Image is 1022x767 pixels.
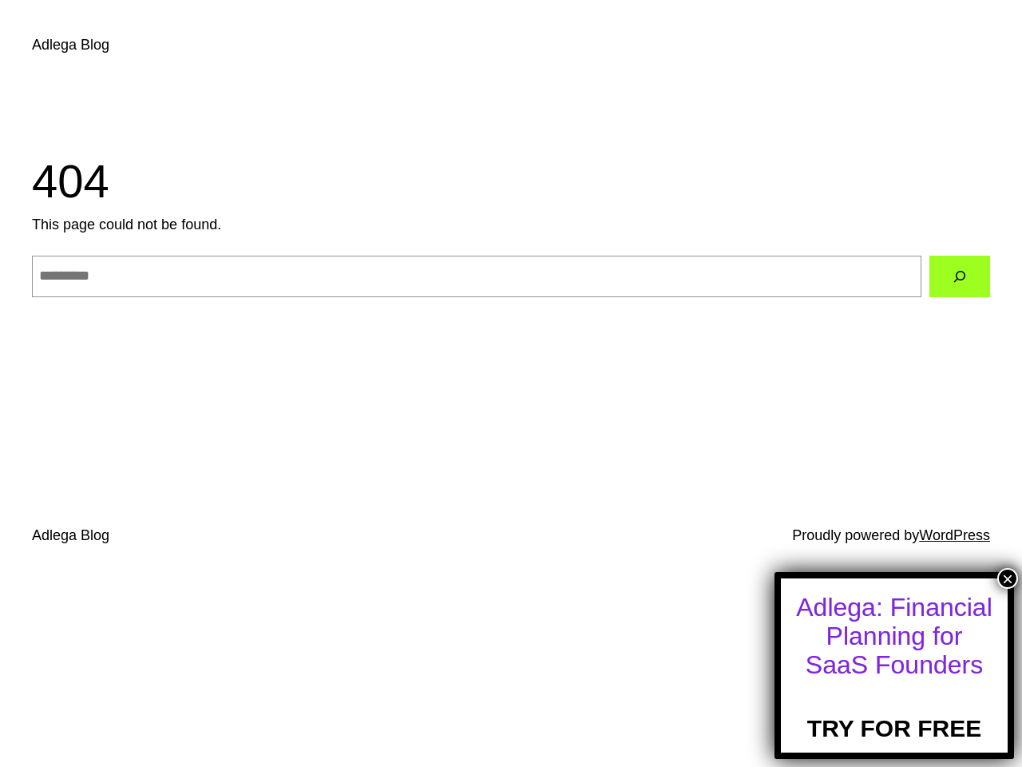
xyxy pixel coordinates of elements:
h1: 404 [32,153,990,209]
a: WordPress [919,527,990,543]
a: Adlega Blog [32,527,109,543]
a: Adlega Blog [32,37,109,53]
p: This page could not be found. [32,213,990,236]
p: Proudly powered by [792,524,990,547]
button: Close [997,568,1018,589]
div: Adlega: Financial Planning for SaaS Founders [795,593,993,679]
a: TRY FOR FREE [807,688,981,742]
button: Search [929,256,990,297]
